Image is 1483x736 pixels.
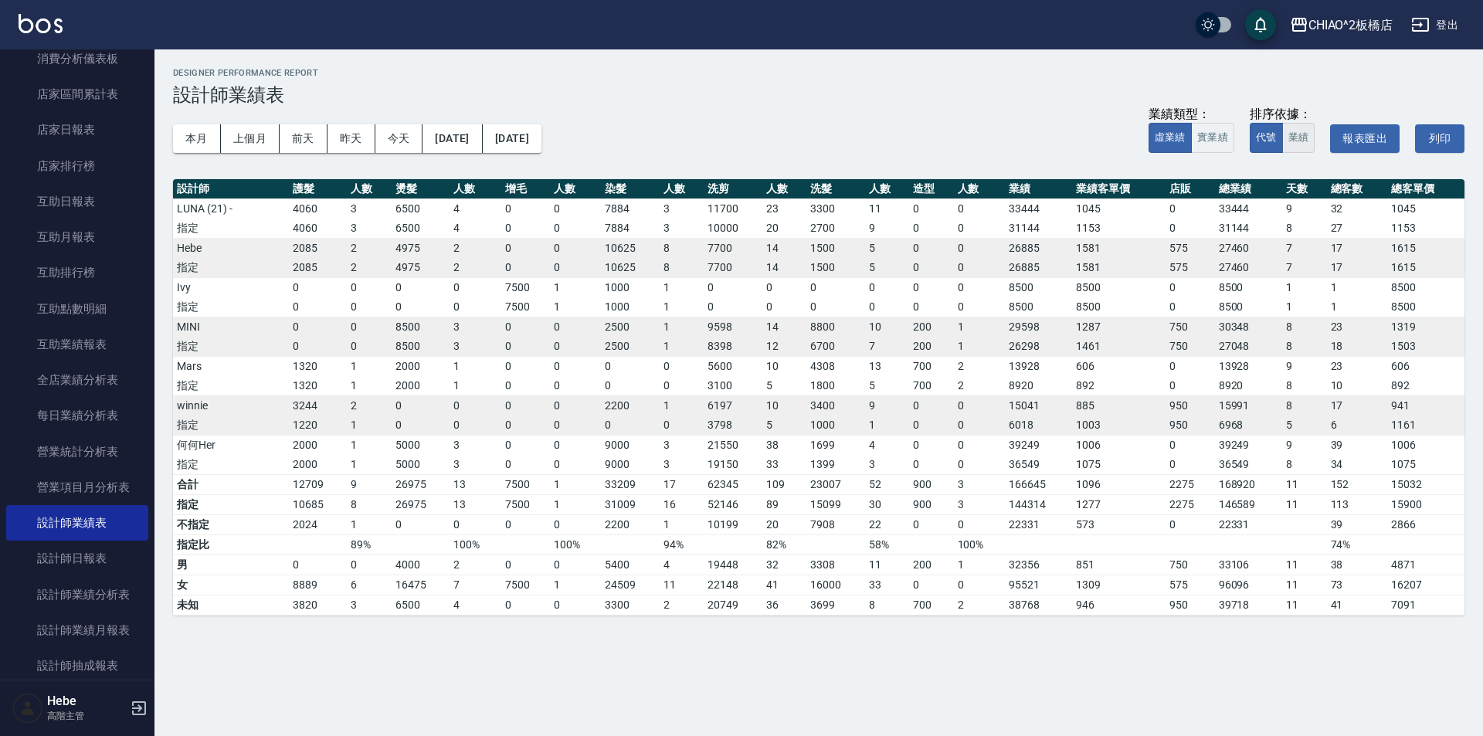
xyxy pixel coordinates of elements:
td: 4975 [392,258,450,278]
td: 1615 [1387,238,1464,258]
td: 0 [954,297,1005,317]
th: 業績客單價 [1072,179,1166,199]
th: 人數 [450,179,501,199]
th: 人數 [865,179,909,199]
td: 1045 [1387,198,1464,219]
td: 0 [1166,277,1214,297]
td: 2 [954,356,1005,376]
td: 11 [865,198,909,219]
td: 8500 [1072,297,1166,317]
td: 8500 [1215,277,1282,297]
td: 指定 [173,297,289,317]
a: 店家區間累計表 [6,76,148,112]
td: 0 [762,277,806,297]
td: 0 [704,297,762,317]
td: 2 [347,395,391,415]
td: 8 [660,258,704,278]
td: 4060 [289,198,347,219]
td: 0 [289,297,347,317]
td: 33444 [1215,198,1282,219]
td: 9 [865,395,909,415]
td: 0 [550,337,601,357]
a: 消費分析儀表板 [6,41,148,76]
td: 0 [550,376,601,396]
td: 0 [954,238,1005,258]
td: 0 [501,337,550,357]
td: 10 [865,317,909,337]
td: LUNA (21) - [173,198,289,219]
td: 指定 [173,376,289,396]
td: 0 [501,376,550,396]
td: 27 [1327,219,1388,239]
td: 2 [450,238,501,258]
th: 總客單價 [1387,179,1464,199]
td: 1 [1327,297,1388,317]
td: 2700 [806,219,864,239]
td: 1000 [601,277,659,297]
td: 6500 [392,219,450,239]
td: 7500 [501,297,550,317]
td: 2000 [392,376,450,396]
td: 32 [1327,198,1388,219]
td: 5 [865,238,909,258]
td: 7884 [601,198,659,219]
td: 575 [1166,238,1214,258]
button: save [1245,9,1276,40]
td: 4 [450,219,501,239]
td: 0 [806,297,864,317]
td: 0 [704,277,762,297]
th: 人數 [550,179,601,199]
a: 營業統計分析表 [6,434,148,470]
td: MINI [173,317,289,337]
td: 4975 [392,238,450,258]
th: 護髮 [289,179,347,199]
td: 0 [1166,219,1214,239]
td: 2 [954,376,1005,396]
h2: Designer Performance Report [173,68,1464,78]
td: 0 [909,219,953,239]
table: a dense table [173,179,1464,616]
td: 0 [501,198,550,219]
td: 7884 [601,219,659,239]
td: 8 [1282,317,1326,337]
td: 1 [660,317,704,337]
td: 8 [660,238,704,258]
td: winnie [173,395,289,415]
td: 0 [289,337,347,357]
button: [DATE] [483,124,541,153]
td: 0 [954,219,1005,239]
td: 0 [550,198,601,219]
td: 27460 [1215,238,1282,258]
td: 3 [660,219,704,239]
td: 5600 [704,356,762,376]
td: Mars [173,356,289,376]
td: 0 [550,395,601,415]
td: 0 [501,317,550,337]
th: 燙髮 [392,179,450,199]
td: 1 [347,376,391,396]
th: 洗髮 [806,179,864,199]
th: 人數 [347,179,391,199]
td: 14 [762,238,806,258]
a: 設計師抽成報表 [6,648,148,683]
td: 31144 [1005,219,1072,239]
button: 登出 [1405,11,1464,39]
td: 14 [762,317,806,337]
td: 0 [909,198,953,219]
button: 業績 [1282,123,1315,153]
td: 3 [450,337,501,357]
img: Person [12,693,43,724]
th: 造型 [909,179,953,199]
td: 2 [450,258,501,278]
button: 前天 [280,124,327,153]
td: 0 [392,277,450,297]
a: 互助點數明細 [6,291,148,327]
th: 業績 [1005,179,1072,199]
td: 1581 [1072,238,1166,258]
td: 0 [1166,198,1214,219]
td: 0 [865,277,909,297]
td: 1 [660,297,704,317]
div: CHIAO^2板橋店 [1308,15,1393,35]
td: 700 [909,376,953,396]
td: 23 [1327,356,1388,376]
